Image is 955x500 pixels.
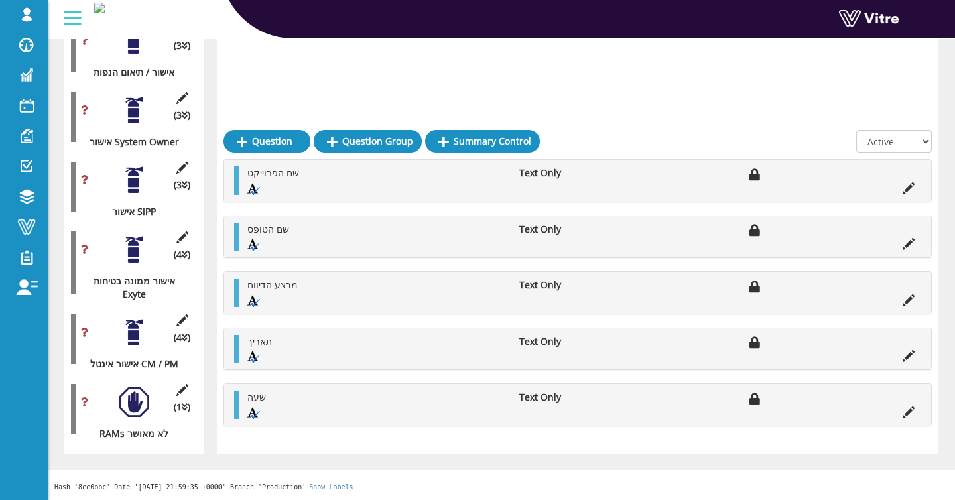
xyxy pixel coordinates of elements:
a: Show Labels [309,483,353,491]
li: Text Only [513,335,615,348]
div: אישור אינטל CM / PM [71,357,187,371]
span: שעה [247,391,266,403]
span: (3 ) [174,178,190,192]
li: Text Only [513,223,615,236]
div: אישור SIPP [71,205,187,218]
img: 0e541da2-4db4-4234-aa97-40b6c30eeed2.png [94,3,105,13]
a: Question [223,130,310,153]
a: Question Group [314,130,422,153]
div: אישור / תיאום הנפות [71,66,187,79]
span: (4 ) [174,331,190,344]
span: (3 ) [174,109,190,122]
span: (1 ) [174,401,190,414]
li: Text Only [513,391,615,404]
div: אישור ממונה בטיחות Exyte [71,275,187,301]
div: אישור System Owner [71,135,187,149]
span: תאריך [247,335,272,347]
div: RAMs לא מאושר [71,427,187,440]
li: Text Only [513,166,615,180]
span: (3 ) [174,39,190,52]
span: Hash '8ee0bbc' Date '[DATE] 21:59:35 +0000' Branch 'Production' [54,483,306,491]
li: Text Only [513,279,615,292]
span: שם הטופס [247,223,289,235]
span: שם הפרוייקט [247,166,299,179]
a: Summary Control [425,130,540,153]
span: מבצע הדיווח [247,279,298,291]
span: (4 ) [174,248,190,261]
